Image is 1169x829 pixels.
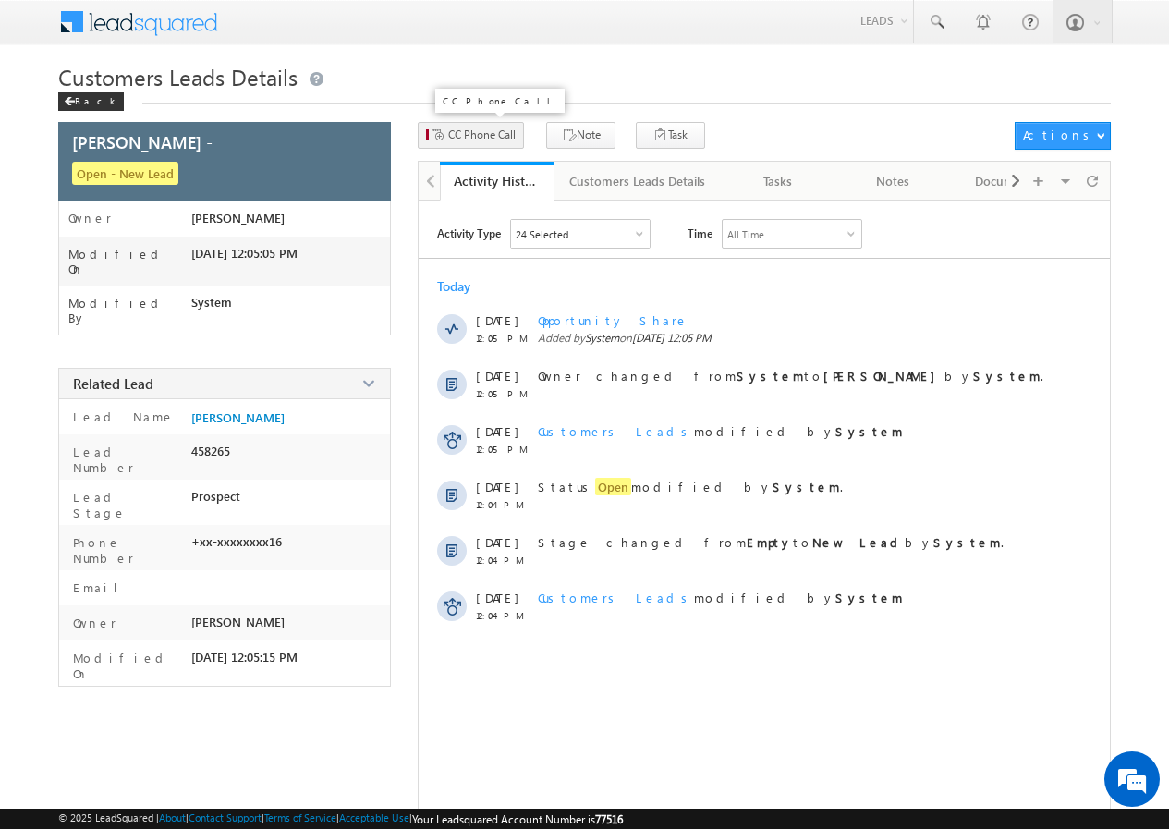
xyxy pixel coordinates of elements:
span: © 2025 LeadSquared | | | | | [58,811,623,826]
label: Owner [68,211,112,226]
span: System [191,295,232,310]
span: CC Phone Call [448,127,516,143]
span: Customers Leads [538,590,694,605]
span: [DATE] 12:05:15 PM [191,650,298,664]
span: Customers Leads Details [58,62,298,91]
div: Activity History [454,172,541,189]
span: [PERSON_NAME] [191,615,285,629]
span: Open [595,478,631,495]
span: modified by [538,423,903,439]
span: Stage changed from to by . [538,534,1004,550]
button: Note [546,122,615,149]
label: Modified By [68,296,191,325]
strong: System [835,423,903,439]
label: Phone Number [68,534,184,566]
span: Added by on [538,331,1076,345]
div: Today [437,277,497,295]
span: Owner changed from to by . [538,368,1043,384]
div: Customers Leads Details [569,170,705,192]
li: Activity History [440,162,554,199]
span: Open - New Lead [72,162,178,185]
a: Activity History [440,162,554,201]
span: Related Lead [73,374,153,393]
span: [DATE] 12:05 PM [632,331,712,345]
span: 12:04 PM [476,555,531,566]
span: System [585,331,619,345]
div: All Time [727,228,764,240]
span: Activity Type [437,219,501,247]
a: Customers Leads Details [554,162,722,201]
label: Owner [68,615,116,630]
span: 12:05 PM [476,388,531,399]
span: [DATE] [476,312,518,328]
div: Notes [851,170,934,192]
a: Tasks [722,162,836,201]
div: Owner Changed,Status Changed,Stage Changed,Source Changed,Notes & 19 more.. [511,220,650,248]
div: Tasks [737,170,820,192]
label: Modified On [68,247,191,276]
span: 12:04 PM [476,499,531,510]
strong: System [835,590,903,605]
button: Actions [1015,122,1110,150]
div: Back [58,92,124,111]
label: Email [68,579,132,595]
a: Documents [951,162,1065,201]
p: CC Phone Call [443,94,557,107]
span: [DATE] [476,534,518,550]
span: Your Leadsquared Account Number is [412,812,623,826]
span: [DATE] [476,423,518,439]
label: Modified On [68,650,184,681]
span: Prospect [191,489,240,504]
span: 12:05 PM [476,333,531,344]
label: Lead Number [68,444,184,475]
a: Terms of Service [264,811,336,823]
span: [DATE] [476,479,518,494]
span: Customers Leads [538,423,694,439]
a: Notes [836,162,951,201]
strong: System [773,479,840,494]
label: Lead Name [68,408,175,424]
span: 77516 [595,812,623,826]
a: Acceptable Use [339,811,409,823]
span: [PERSON_NAME] - [72,130,213,153]
strong: New Lead [812,534,905,550]
span: +xx-xxxxxxxx16 [191,534,282,549]
label: Lead Stage [68,489,184,520]
span: [DATE] [476,590,518,605]
span: [PERSON_NAME] [191,211,285,226]
span: [DATE] [476,368,518,384]
button: CC Phone Call [418,122,524,149]
strong: System [737,368,804,384]
span: Opportunity Share [538,312,688,328]
a: About [159,811,186,823]
span: 12:05 PM [476,444,531,455]
button: Task [636,122,705,149]
strong: [PERSON_NAME] [823,368,944,384]
span: Status modified by . [538,478,843,495]
div: 24 Selected [516,228,568,240]
span: 12:04 PM [476,610,531,621]
span: 458265 [191,444,230,458]
span: modified by [538,590,903,605]
span: Time [688,219,712,247]
span: [DATE] 12:05:05 PM [191,246,298,261]
strong: Empty [747,534,793,550]
strong: System [973,368,1041,384]
div: Actions [1023,127,1096,143]
div: Documents [966,170,1049,192]
a: Contact Support [189,811,262,823]
a: [PERSON_NAME] [191,410,285,425]
strong: System [933,534,1001,550]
